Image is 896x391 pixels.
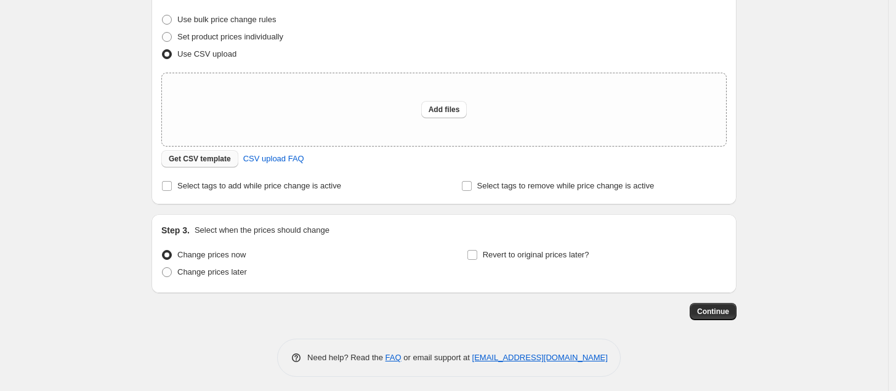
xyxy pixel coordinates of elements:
[472,353,608,362] a: [EMAIL_ADDRESS][DOMAIN_NAME]
[421,101,467,118] button: Add files
[169,154,231,164] span: Get CSV template
[177,32,283,41] span: Set product prices individually
[161,150,238,167] button: Get CSV template
[690,303,737,320] button: Continue
[385,353,402,362] a: FAQ
[697,307,729,316] span: Continue
[402,353,472,362] span: or email support at
[177,49,236,58] span: Use CSV upload
[307,353,385,362] span: Need help? Read the
[236,149,312,169] a: CSV upload FAQ
[195,224,329,236] p: Select when the prices should change
[429,105,460,115] span: Add files
[177,15,276,24] span: Use bulk price change rules
[161,224,190,236] h2: Step 3.
[477,181,655,190] span: Select tags to remove while price change is active
[483,250,589,259] span: Revert to original prices later?
[243,153,304,165] span: CSV upload FAQ
[177,250,246,259] span: Change prices now
[177,267,247,276] span: Change prices later
[177,181,341,190] span: Select tags to add while price change is active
